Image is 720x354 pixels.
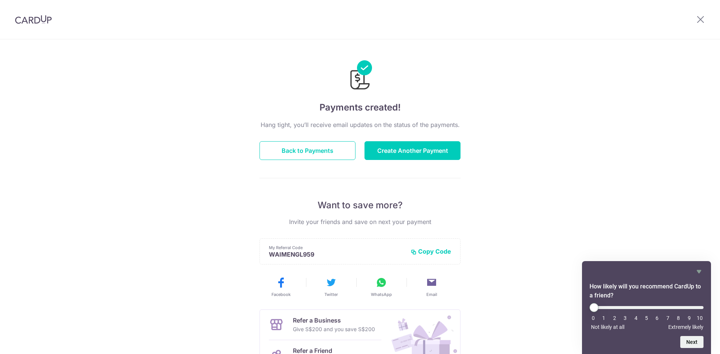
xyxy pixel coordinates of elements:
li: 3 [621,315,629,321]
p: Invite your friends and save on next your payment [259,217,460,226]
li: 9 [685,315,693,321]
li: 7 [664,315,672,321]
img: Payments [348,60,372,92]
button: Create Another Payment [364,141,460,160]
button: Copy Code [411,248,451,255]
li: 8 [675,315,682,321]
span: Facebook [271,291,291,297]
li: 6 [653,315,661,321]
button: Email [409,276,454,297]
span: WhatsApp [371,291,392,297]
span: Not likely at all [591,324,624,330]
button: Twitter [309,276,353,297]
img: CardUp [15,15,52,24]
button: WhatsApp [359,276,403,297]
button: Next question [680,336,703,348]
p: Refer a Business [293,316,375,325]
div: How likely will you recommend CardUp to a friend? Select an option from 0 to 10, with 0 being Not... [589,303,703,330]
span: Extremely likely [668,324,703,330]
p: Want to save more? [259,199,460,211]
span: Email [426,291,437,297]
li: 2 [611,315,618,321]
li: 0 [589,315,597,321]
li: 5 [643,315,650,321]
li: 1 [600,315,607,321]
button: Back to Payments [259,141,355,160]
h2: How likely will you recommend CardUp to a friend? Select an option from 0 to 10, with 0 being Not... [589,282,703,300]
div: How likely will you recommend CardUp to a friend? Select an option from 0 to 10, with 0 being Not... [589,267,703,348]
p: Hang tight, you’ll receive email updates on the status of the payments. [259,120,460,129]
button: Facebook [259,276,303,297]
li: 4 [632,315,640,321]
p: Give S$200 and you save S$200 [293,325,375,334]
span: Twitter [324,291,338,297]
li: 10 [696,315,703,321]
h4: Payments created! [259,101,460,114]
p: My Referral Code [269,245,405,251]
p: WAIMENGL959 [269,251,405,258]
button: Hide survey [694,267,703,276]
